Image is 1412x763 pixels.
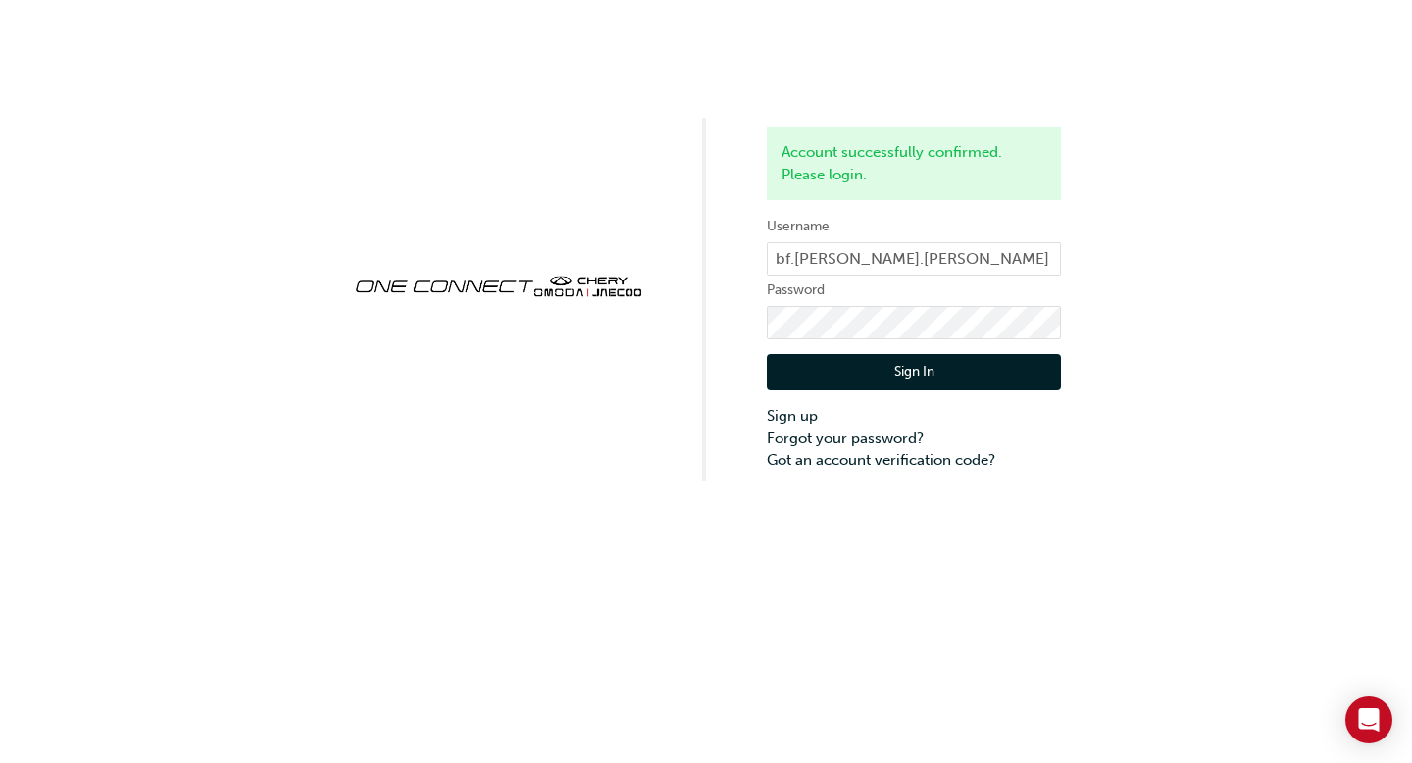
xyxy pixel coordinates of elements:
[1345,696,1392,743] div: Open Intercom Messenger
[767,405,1061,428] a: Sign up
[767,354,1061,391] button: Sign In
[767,279,1061,302] label: Password
[767,449,1061,472] a: Got an account verification code?
[767,242,1061,276] input: Username
[767,428,1061,450] a: Forgot your password?
[767,215,1061,238] label: Username
[351,259,645,310] img: oneconnect
[767,127,1061,200] div: Account successfully confirmed. Please login.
